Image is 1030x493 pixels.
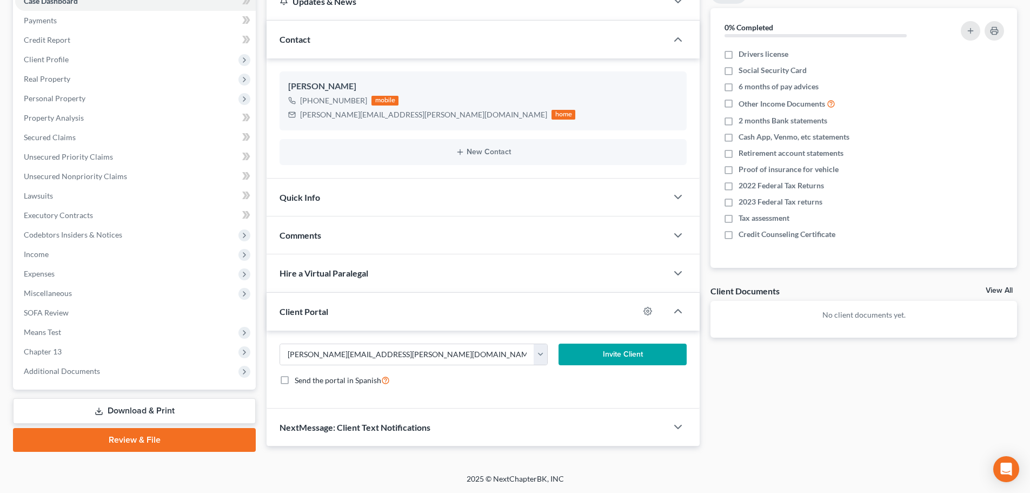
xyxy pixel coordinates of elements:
[15,206,256,225] a: Executory Contracts
[24,308,69,317] span: SOFA Review
[24,230,122,239] span: Codebtors Insiders & Notices
[15,186,256,206] a: Lawsuits
[288,148,678,156] button: New Contact
[739,164,839,175] span: Proof of insurance for vehicle
[739,229,835,240] span: Credit Counseling Certificate
[24,74,70,83] span: Real Property
[559,344,687,365] button: Invite Client
[24,249,49,259] span: Income
[13,398,256,424] a: Download & Print
[710,285,780,297] div: Client Documents
[739,81,819,92] span: 6 months of pay advices
[739,115,827,126] span: 2 months Bank statements
[24,113,84,122] span: Property Analysis
[24,152,113,161] span: Unsecured Priority Claims
[280,268,368,278] span: Hire a Virtual Paralegal
[24,55,69,64] span: Client Profile
[371,96,398,106] div: mobile
[24,366,100,376] span: Additional Documents
[280,306,328,317] span: Client Portal
[739,49,788,60] span: Drivers license
[15,11,256,30] a: Payments
[725,23,773,32] strong: 0% Completed
[739,148,843,159] span: Retirement account statements
[24,347,62,356] span: Chapter 13
[207,474,823,493] div: 2025 © NextChapterBK, INC
[15,167,256,186] a: Unsecured Nonpriority Claims
[300,109,547,120] div: [PERSON_NAME][EMAIL_ADDRESS][PERSON_NAME][DOMAIN_NAME]
[993,456,1019,482] div: Open Intercom Messenger
[15,303,256,323] a: SOFA Review
[24,269,55,278] span: Expenses
[15,147,256,167] a: Unsecured Priority Claims
[280,344,534,365] input: Enter email
[24,191,53,200] span: Lawsuits
[24,133,76,142] span: Secured Claims
[300,95,367,106] div: [PHONE_NUMBER]
[719,310,1008,320] p: No client documents yet.
[24,94,85,103] span: Personal Property
[24,172,127,181] span: Unsecured Nonpriority Claims
[24,16,57,25] span: Payments
[15,108,256,128] a: Property Analysis
[295,376,381,385] span: Send the portal in Spanish
[15,30,256,50] a: Credit Report
[24,327,61,337] span: Means Test
[280,192,320,202] span: Quick Info
[24,35,70,44] span: Credit Report
[24,288,72,298] span: Miscellaneous
[24,211,93,220] span: Executory Contracts
[13,428,256,452] a: Review & File
[15,128,256,147] a: Secured Claims
[739,196,822,207] span: 2023 Federal Tax returns
[280,34,310,44] span: Contact
[280,422,430,432] span: NextMessage: Client Text Notifications
[551,110,575,120] div: home
[986,287,1013,294] a: View All
[739,213,789,224] span: Tax assessment
[739,180,824,191] span: 2022 Federal Tax Returns
[739,98,825,109] span: Other Income Documents
[739,65,807,76] span: Social Security Card
[288,80,678,93] div: [PERSON_NAME]
[739,132,849,142] span: Cash App, Venmo, etc statements
[280,230,321,240] span: Comments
